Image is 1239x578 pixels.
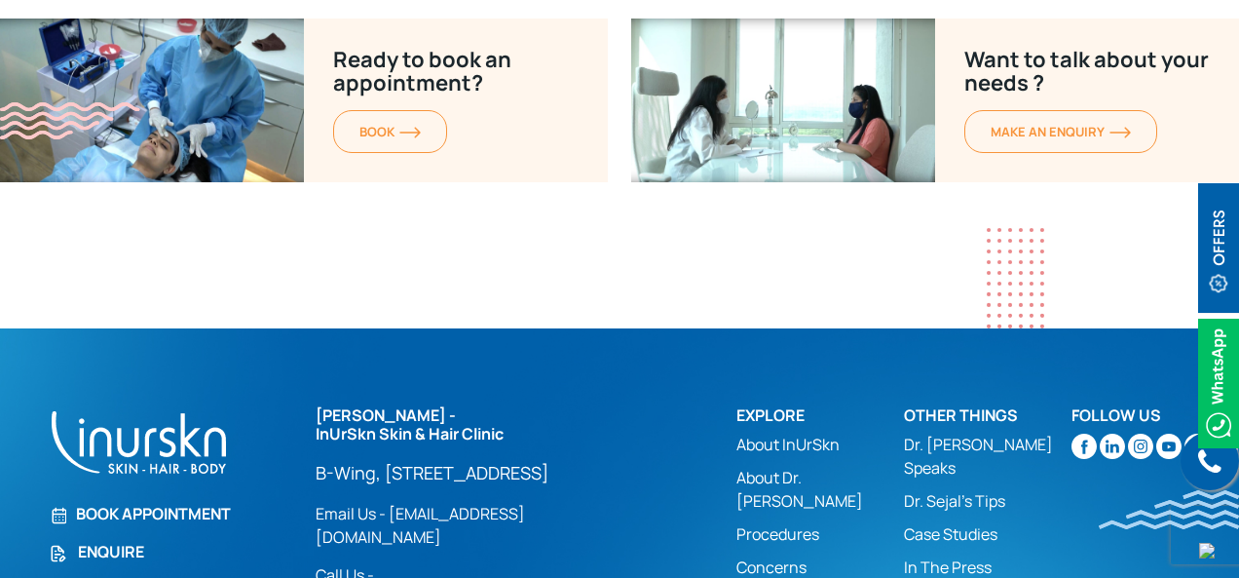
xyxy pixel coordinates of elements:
[631,19,935,182] img: Ready-to-book
[964,48,1210,95] p: Want to talk about your needs ?
[333,110,447,153] a: BOOK
[991,123,1131,140] span: MAKE AN enquiry
[1100,434,1125,459] img: linkedin
[1156,434,1182,459] img: youtube
[1109,127,1131,138] img: orange-arrow.svg
[736,522,904,546] a: Procedures
[49,540,292,563] a: Enquire
[1071,406,1239,425] h2: Follow Us
[316,502,635,549] a: Email Us - [EMAIL_ADDRESS][DOMAIN_NAME]
[49,406,229,478] img: inurskn-footer-logo
[1198,183,1239,313] img: offerBt
[736,433,904,456] a: About InUrSkn
[49,507,66,524] img: Book Appointment
[904,489,1071,513] a: Dr. Sejal's Tips
[1071,434,1097,459] img: facebook
[1099,490,1239,529] img: bluewave
[736,406,904,425] h2: Explore
[1199,543,1215,559] img: up-blue-arrow.svg
[1198,370,1239,392] a: Whatsappicon
[399,127,421,138] img: orange-arrow.svg
[1184,434,1210,459] img: sejal-saheta-dermatologist
[49,502,292,525] a: Book Appointment
[333,48,579,95] p: Ready to book an appointment?
[1128,434,1153,459] img: instagram
[49,544,68,563] img: Enquire
[904,522,1071,546] a: Case Studies
[316,406,635,443] h2: [PERSON_NAME] - InUrSkn Skin & Hair Clinic
[904,433,1071,480] a: Dr. [PERSON_NAME] Speaks
[736,466,904,513] a: About Dr. [PERSON_NAME]
[904,406,1071,425] h2: Other Things
[359,123,421,140] span: BOOK
[987,228,1044,328] img: dotes1
[964,110,1157,153] a: MAKE AN enquiry
[1198,319,1239,448] img: Whatsappicon
[316,461,635,484] a: B-Wing, [STREET_ADDRESS]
